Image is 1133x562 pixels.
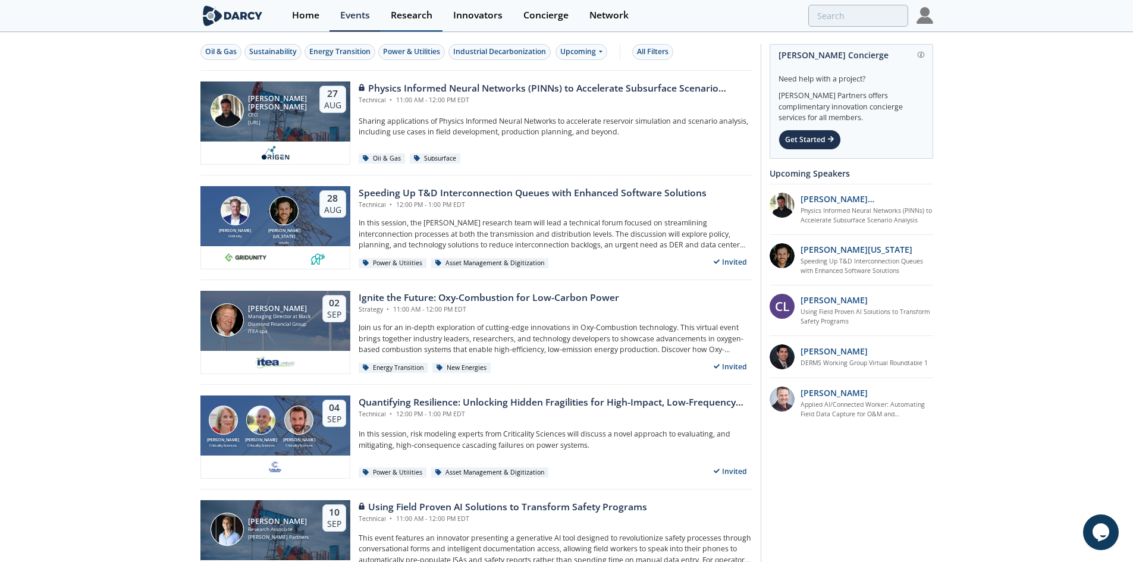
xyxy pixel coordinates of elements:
[305,44,375,60] button: Energy Transition
[388,96,394,104] span: •
[258,146,293,160] img: origen.ai.png
[801,400,933,419] a: Applied AI/Connected Worker: Automating Field Data Capture for O&M and Construction
[383,46,440,57] div: Power & Utilities
[359,258,427,269] div: Power & Utilities
[200,186,752,269] a: Brian Fitzsimons [PERSON_NAME] GridUnity Luigi Montana [PERSON_NAME][US_STATE] envelio 28 Aug Spe...
[327,507,341,519] div: 10
[770,387,795,412] img: 257d1208-f7de-4aa6-9675-f79dcebd2004
[359,305,619,315] div: Strategy 11:00 AM - 12:00 PM EDT
[248,119,309,127] div: [URL]
[359,410,752,419] div: Technical 12:00 PM - 1:00 PM EDT
[770,344,795,369] img: 47e0ea7c-5f2f-49e4-bf12-0fca942f69fc
[378,44,445,60] button: Power & Utilities
[327,519,341,529] div: Sep
[200,395,752,479] a: Susan Ginsburg [PERSON_NAME] Criticality Sciences Ben Ruddell [PERSON_NAME] Criticality Sciences ...
[327,309,341,320] div: Sep
[589,11,629,20] div: Network
[632,44,673,60] button: All Filters
[266,228,303,240] div: [PERSON_NAME][US_STATE]
[200,291,752,374] a: Patrick Imeson [PERSON_NAME] Managing Director at Black Diamond Financial Group ITEA spa 02 Sep I...
[388,200,394,209] span: •
[431,258,549,269] div: Asset Management & Digitization
[770,243,795,268] img: 1b183925-147f-4a47-82c9-16eeeed5003c
[324,193,341,205] div: 28
[244,44,302,60] button: Sustainability
[310,250,325,265] img: 336b6de1-6040-4323-9c13-5718d9811639
[249,46,297,57] div: Sustainability
[205,443,243,448] div: Criticality Sciences
[359,363,428,373] div: Energy Transition
[327,297,341,309] div: 02
[211,303,244,337] img: Patrick Imeson
[555,44,607,60] div: Upcoming
[248,304,312,313] div: [PERSON_NAME]
[448,44,551,60] button: Industrial Decarbonization
[359,218,752,250] p: In this session, the [PERSON_NAME] research team will lead a technical forum focused on streamlin...
[779,130,841,150] div: Get Started
[327,402,341,414] div: 04
[205,437,243,444] div: [PERSON_NAME]
[388,514,394,523] span: •
[359,96,752,105] div: Technical 11:00 AM - 12:00 PM EDT
[453,11,503,20] div: Innovators
[211,94,244,127] img: Ruben Rodriguez Torrado
[324,100,341,111] div: Aug
[453,46,546,57] div: Industrial Decarbonization
[248,533,309,541] div: [PERSON_NAME] Partners
[327,414,341,425] div: Sep
[242,443,280,448] div: Criticality Sciences
[269,196,299,225] img: Luigi Montana
[205,46,237,57] div: Oil & Gas
[801,193,933,205] p: [PERSON_NAME] [PERSON_NAME]
[246,406,275,435] img: Ben Ruddell
[770,294,795,319] div: CL
[801,243,912,256] p: [PERSON_NAME][US_STATE]
[359,429,752,451] p: In this session, risk modeling experts from Criticality Sciences will discuss a novel approach to...
[917,7,933,24] img: Profile
[359,116,752,138] p: Sharing applications of Physics Informed Neural Networks to accelerate reservoir simulation and s...
[200,81,752,165] a: Ruben Rodriguez Torrado [PERSON_NAME] [PERSON_NAME] CEO [URL] 27 Aug Physics Informed Neural Netw...
[200,44,241,60] button: Oil & Gas
[779,84,924,124] div: [PERSON_NAME] Partners offers complimentary innovation concierge services for all members.
[280,443,318,448] div: Criticality Sciences
[801,206,933,225] a: Physics Informed Neural Networks (PINNs) to Accelerate Subsurface Scenario Analysis
[708,359,752,374] div: Invited
[708,464,752,479] div: Invited
[359,395,752,410] div: Quantifying Resilience: Unlocking Hidden Fragilities for High-Impact, Low-Frequency (HILF) Event ...
[200,5,265,26] img: logo-wide.svg
[770,193,795,218] img: 20112e9a-1f67-404a-878c-a26f1c79f5da
[801,257,933,276] a: Speeding Up T&D Interconnection Queues with Enhanced Software Solutions
[359,153,406,164] div: Oil & Gas
[209,406,238,435] img: Susan Ginsburg
[801,294,868,306] p: [PERSON_NAME]
[255,355,296,369] img: e2203200-5b7a-4eed-a60e-128142053302
[359,500,647,514] div: Using Field Proven AI Solutions to Transform Safety Programs
[431,467,549,478] div: Asset Management & Digitization
[248,95,309,111] div: [PERSON_NAME] [PERSON_NAME]
[211,513,244,546] img: Juan Mayol
[801,359,928,368] a: DERMS Working Group Virtual Roundtable 1
[359,514,647,524] div: Technical 11:00 AM - 12:00 PM EDT
[324,205,341,215] div: Aug
[359,291,619,305] div: Ignite the Future: Oxy-Combustion for Low-Carbon Power
[266,240,303,245] div: envelio
[248,526,309,533] div: Research Associate
[292,11,319,20] div: Home
[284,406,313,435] img: Ross Dakin
[248,111,309,119] div: CEO
[801,387,868,399] p: [PERSON_NAME]
[1083,514,1121,550] iframe: chat widget
[359,467,427,478] div: Power & Utilities
[216,228,253,234] div: [PERSON_NAME]
[801,307,933,326] a: Using Field Proven AI Solutions to Transform Safety Programs
[779,65,924,84] div: Need help with a project?
[268,460,283,474] img: f59c13b7-8146-4c0f-b540-69d0cf6e4c34
[225,250,266,265] img: 10e008b0-193f-493d-a134-a0520e334597
[637,46,668,57] div: All Filters
[221,196,250,225] img: Brian Fitzsimons
[359,186,707,200] div: Speeding Up T&D Interconnection Queues with Enhanced Software Solutions
[432,363,491,373] div: New Energies
[801,345,868,357] p: [PERSON_NAME]
[385,305,391,313] span: •
[391,11,432,20] div: Research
